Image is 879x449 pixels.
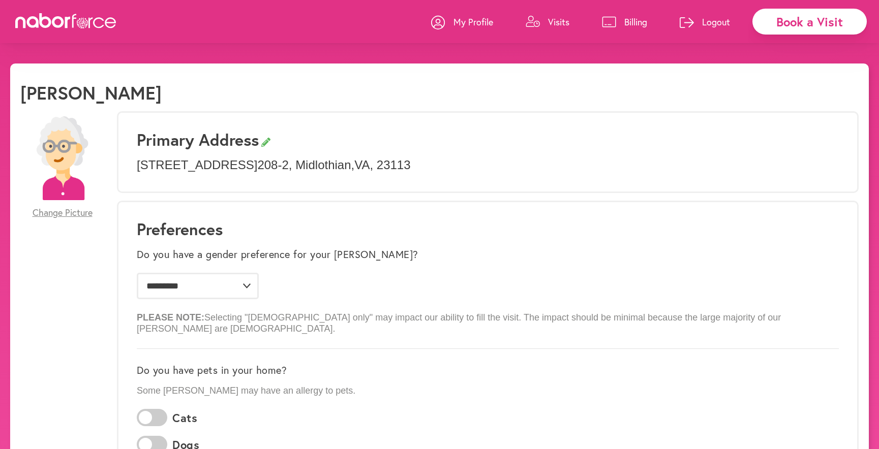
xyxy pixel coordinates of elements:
[172,411,197,425] label: Cats
[431,7,493,37] a: My Profile
[20,116,104,200] img: efc20bcf08b0dac87679abea64c1faab.png
[137,386,839,397] p: Some [PERSON_NAME] may have an allergy to pets.
[20,82,162,104] h1: [PERSON_NAME]
[702,16,730,28] p: Logout
[526,7,569,37] a: Visits
[137,364,287,376] label: Do you have pets in your home?
[548,16,569,28] p: Visits
[752,9,867,35] div: Book a Visit
[137,304,839,334] p: Selecting "[DEMOGRAPHIC_DATA] only" may impact our ability to fill the visit. The impact should b...
[137,248,418,261] label: Do you have a gender preference for your [PERSON_NAME]?
[137,312,204,323] b: PLEASE NOTE:
[137,158,839,173] p: [STREET_ADDRESS] 208-2 , Midlothian , VA , 23113
[33,207,93,218] span: Change Picture
[624,16,647,28] p: Billing
[137,219,839,239] h1: Preferences
[602,7,647,37] a: Billing
[453,16,493,28] p: My Profile
[680,7,730,37] a: Logout
[137,130,839,149] h3: Primary Address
